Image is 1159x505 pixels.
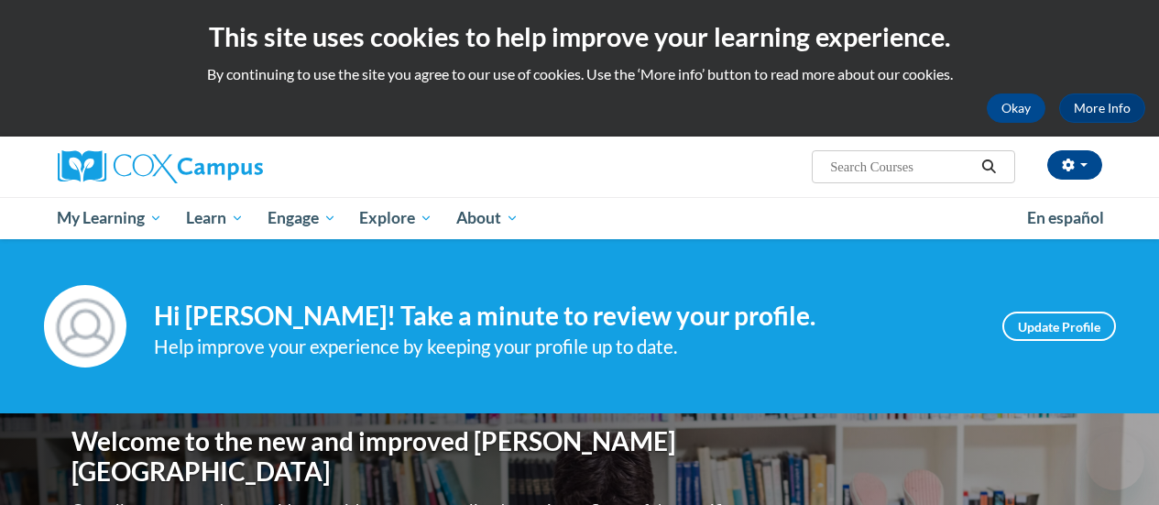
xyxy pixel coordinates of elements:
a: Learn [174,197,256,239]
a: My Learning [46,197,175,239]
span: Engage [268,207,336,229]
a: About [444,197,530,239]
h4: Hi [PERSON_NAME]! Take a minute to review your profile. [154,301,975,332]
span: Learn [186,207,244,229]
input: Search Courses [828,156,975,178]
img: Cox Campus [58,150,263,183]
p: By continuing to use the site you agree to our use of cookies. Use the ‘More info’ button to read... [14,64,1145,84]
span: About [456,207,519,229]
a: En español [1015,199,1116,237]
img: Profile Image [44,285,126,368]
button: Search [975,156,1002,178]
a: Update Profile [1002,312,1116,341]
button: Account Settings [1047,150,1102,180]
h1: Welcome to the new and improved [PERSON_NAME][GEOGRAPHIC_DATA] [71,426,736,488]
a: Cox Campus [58,150,388,183]
div: Main menu [44,197,1116,239]
a: Explore [347,197,444,239]
span: En español [1027,208,1104,227]
span: Explore [359,207,432,229]
div: Help improve your experience by keeping your profile up to date. [154,332,975,362]
h2: This site uses cookies to help improve your learning experience. [14,18,1145,55]
span: My Learning [57,207,162,229]
a: Engage [256,197,348,239]
a: More Info [1059,93,1145,123]
iframe: Button to launch messaging window [1086,432,1144,490]
button: Okay [987,93,1045,123]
